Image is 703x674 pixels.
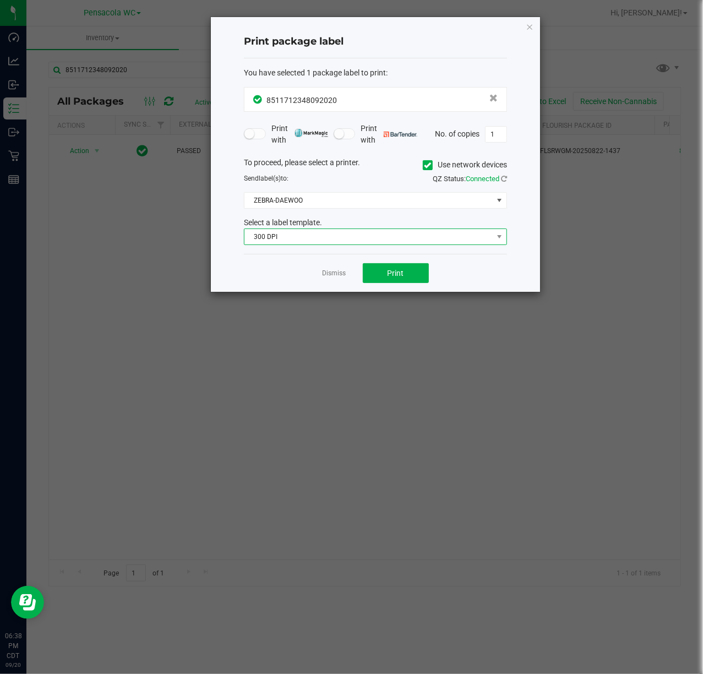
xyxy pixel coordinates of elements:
[384,132,417,137] img: bartender.png
[244,229,493,244] span: 300 DPI
[244,193,493,208] span: ZEBRA-DAEWOO
[361,123,417,146] span: Print with
[433,175,507,183] span: QZ Status:
[244,35,507,49] h4: Print package label
[388,269,404,278] span: Print
[435,129,479,138] span: No. of copies
[423,159,507,171] label: Use network devices
[323,269,346,278] a: Dismiss
[266,96,337,105] span: 8511712348092020
[295,129,328,137] img: mark_magic_cybra.png
[244,175,288,182] span: Send to:
[259,175,281,182] span: label(s)
[244,68,386,77] span: You have selected 1 package label to print
[11,586,44,619] iframe: Resource center
[253,94,264,105] span: In Sync
[236,157,515,173] div: To proceed, please select a printer.
[466,175,499,183] span: Connected
[363,263,429,283] button: Print
[244,67,507,79] div: :
[236,217,515,229] div: Select a label template.
[271,123,328,146] span: Print with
